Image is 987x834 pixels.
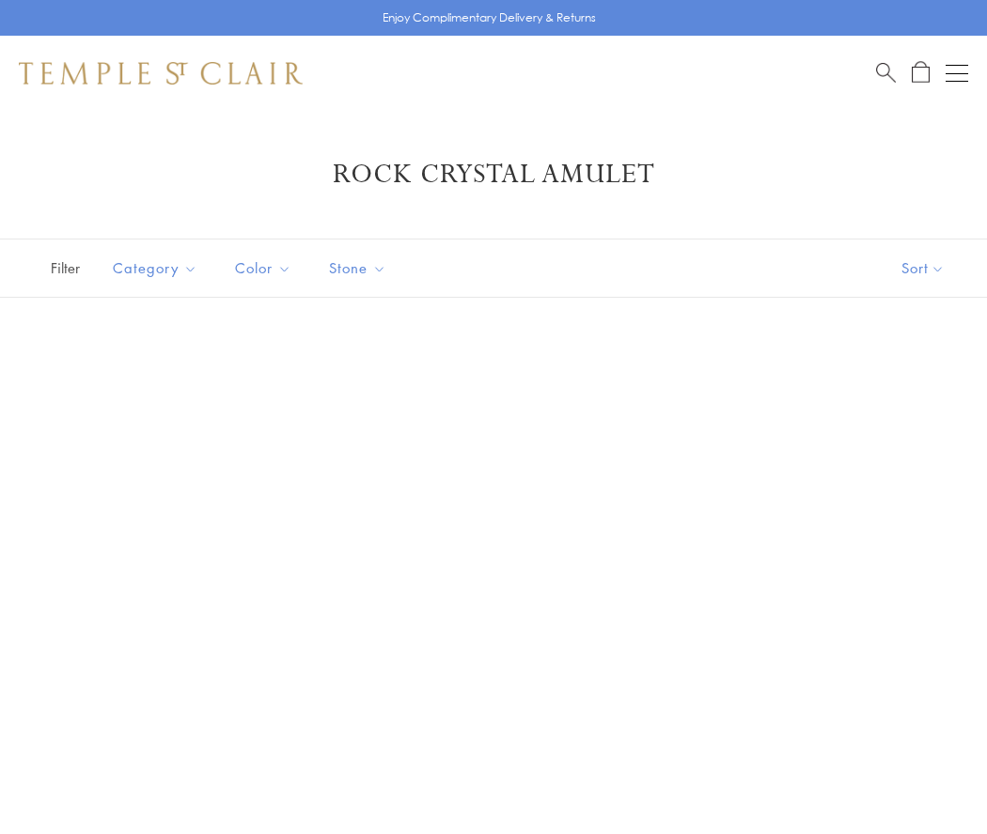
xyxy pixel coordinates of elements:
[859,239,987,297] button: Show sort by
[221,247,305,289] button: Color
[946,62,968,85] button: Open navigation
[320,256,400,280] span: Stone
[103,256,211,280] span: Category
[47,158,940,192] h1: Rock Crystal Amulet
[226,256,305,280] span: Color
[383,8,596,27] p: Enjoy Complimentary Delivery & Returns
[315,247,400,289] button: Stone
[876,61,896,85] a: Search
[19,62,303,85] img: Temple St. Clair
[99,247,211,289] button: Category
[912,61,930,85] a: Open Shopping Bag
